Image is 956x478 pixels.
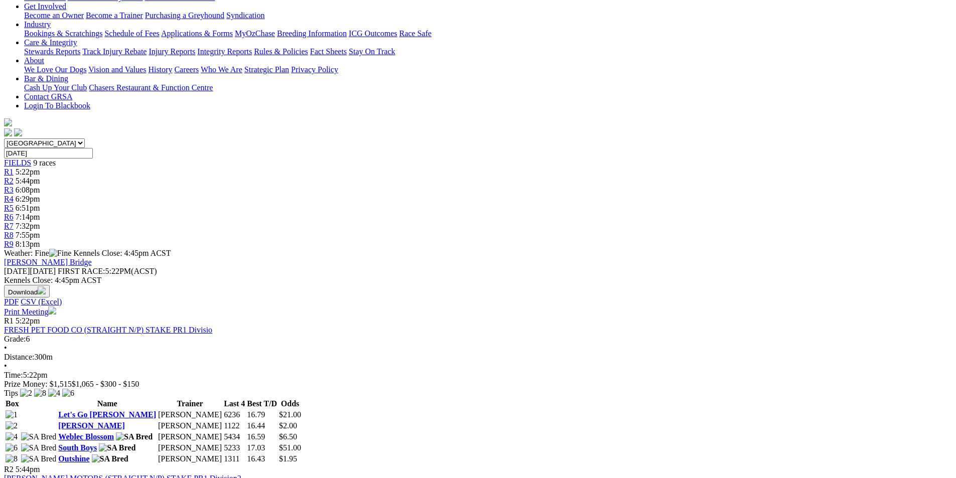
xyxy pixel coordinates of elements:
a: Privacy Policy [291,65,338,74]
a: Applications & Forms [161,29,233,38]
span: Tips [4,389,18,397]
th: Name [58,399,157,409]
span: 5:44pm [16,177,40,185]
a: PDF [4,297,19,306]
span: 5:22pm [16,316,40,325]
a: [PERSON_NAME] Bridge [4,258,92,266]
span: Time: [4,371,23,379]
a: Fact Sheets [310,47,347,56]
a: We Love Our Dogs [24,65,86,74]
span: 9 races [33,158,56,167]
a: R9 [4,240,14,248]
td: 5233 [223,443,245,453]
td: 16.79 [246,410,278,420]
a: R5 [4,204,14,212]
span: $1.95 [279,454,297,463]
img: SA Bred [21,454,57,463]
span: 5:22PM(ACST) [58,267,157,275]
td: [PERSON_NAME] [158,421,222,431]
a: Become an Owner [24,11,84,20]
a: Weblec Blossom [58,432,114,441]
span: 7:32pm [16,222,40,230]
a: R6 [4,213,14,221]
a: About [24,56,44,65]
img: 2 [20,389,32,398]
img: 4 [48,389,60,398]
span: R8 [4,231,14,239]
span: FIRST RACE: [58,267,105,275]
td: 17.03 [246,443,278,453]
a: FIELDS [4,158,31,167]
a: Purchasing a Greyhound [145,11,224,20]
td: [PERSON_NAME] [158,443,222,453]
div: Industry [24,29,952,38]
img: SA Bred [116,432,153,441]
span: 6:08pm [16,186,40,194]
img: printer.svg [48,306,56,314]
a: Industry [24,20,51,29]
div: Prize Money: $1,515 [4,380,952,389]
span: R1 [4,316,14,325]
a: FRESH PET FOOD CO (STRAIGHT N/P) STAKE PR1 Divisio [4,326,212,334]
span: Box [6,399,19,408]
span: $6.50 [279,432,297,441]
span: $1,065 - $300 - $150 [72,380,140,388]
td: [PERSON_NAME] [158,432,222,442]
span: 7:14pm [16,213,40,221]
a: Stewards Reports [24,47,80,56]
span: 7:55pm [16,231,40,239]
div: Care & Integrity [24,47,952,56]
span: Grade: [4,335,26,343]
a: R4 [4,195,14,203]
a: ICG Outcomes [349,29,397,38]
button: Download [4,285,50,297]
a: Careers [174,65,199,74]
span: $21.00 [279,410,301,419]
a: R3 [4,186,14,194]
img: SA Bred [99,443,135,452]
a: Injury Reports [149,47,195,56]
a: Get Involved [24,2,66,11]
span: • [4,344,7,352]
td: 1122 [223,421,245,431]
span: $51.00 [279,443,301,452]
a: Print Meeting [4,307,56,316]
td: 5434 [223,432,245,442]
a: R1 [4,168,14,176]
td: [PERSON_NAME] [158,410,222,420]
a: MyOzChase [235,29,275,38]
img: 4 [6,432,18,441]
img: 6 [62,389,74,398]
a: R2 [4,177,14,185]
div: Download [4,297,952,306]
span: 5:44pm [16,465,40,473]
a: [PERSON_NAME] [58,421,124,430]
a: Strategic Plan [244,65,289,74]
a: Rules & Policies [254,47,308,56]
th: Best T/D [246,399,278,409]
a: Bar & Dining [24,74,68,83]
span: R2 [4,465,14,473]
a: Become a Trainer [86,11,143,20]
th: Odds [279,399,302,409]
a: Race Safe [399,29,431,38]
a: South Boys [58,443,97,452]
div: 300m [4,353,952,362]
div: Kennels Close: 4:45pm ACST [4,276,952,285]
img: 2 [6,421,18,430]
th: Trainer [158,399,222,409]
a: R7 [4,222,14,230]
span: 6:29pm [16,195,40,203]
span: • [4,362,7,370]
span: Kennels Close: 4:45pm ACST [73,249,171,257]
span: [DATE] [4,267,30,275]
a: Care & Integrity [24,38,77,47]
input: Select date [4,148,93,158]
a: History [148,65,172,74]
div: Get Involved [24,11,952,20]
